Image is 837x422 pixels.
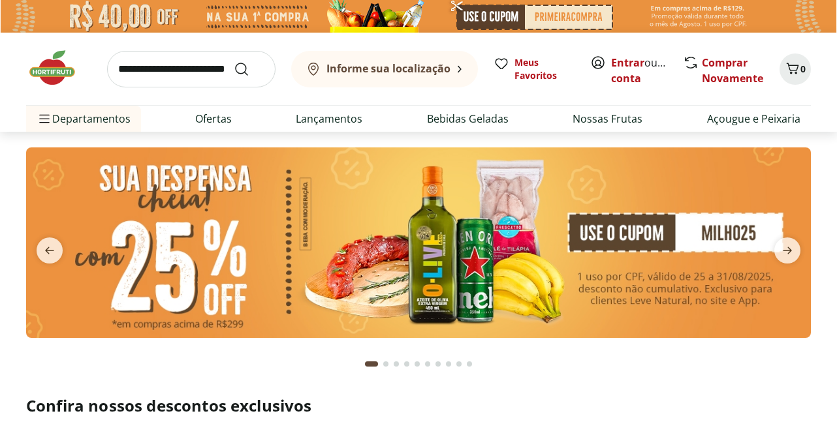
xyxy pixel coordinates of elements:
span: 0 [800,63,806,75]
img: cupom [26,147,811,337]
button: Go to page 2 from fs-carousel [381,348,391,380]
span: Meus Favoritos [514,56,575,82]
button: Go to page 5 from fs-carousel [412,348,422,380]
input: search [107,51,276,87]
button: Submit Search [234,61,265,77]
a: Meus Favoritos [494,56,575,82]
button: Go to page 3 from fs-carousel [391,348,402,380]
b: Informe sua localização [326,61,450,76]
button: Go to page 7 from fs-carousel [433,348,443,380]
h2: Confira nossos descontos exclusivos [26,395,811,416]
button: Go to page 6 from fs-carousel [422,348,433,380]
a: Nossas Frutas [573,111,642,127]
img: Hortifruti [26,48,91,87]
a: Criar conta [611,55,683,85]
button: Menu [37,103,52,134]
button: Go to page 4 from fs-carousel [402,348,412,380]
button: Carrinho [780,53,811,85]
button: Current page from fs-carousel [362,348,381,380]
button: Go to page 10 from fs-carousel [464,348,475,380]
button: previous [26,237,73,264]
button: Go to page 9 from fs-carousel [454,348,464,380]
a: Açougue e Peixaria [707,111,800,127]
a: Ofertas [195,111,232,127]
a: Bebidas Geladas [427,111,509,127]
a: Entrar [611,55,644,70]
a: Lançamentos [296,111,362,127]
span: ou [611,55,669,86]
button: Informe sua localização [291,51,478,87]
span: Departamentos [37,103,131,134]
button: Go to page 8 from fs-carousel [443,348,454,380]
a: Comprar Novamente [702,55,763,85]
button: next [764,237,811,264]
